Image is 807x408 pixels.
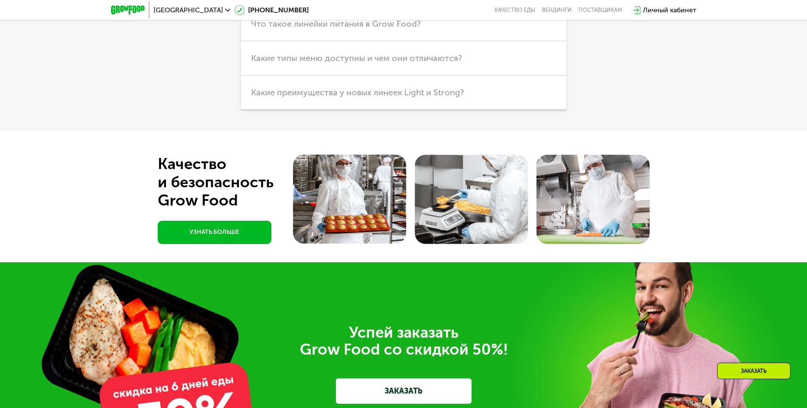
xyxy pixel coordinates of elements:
[643,5,696,15] div: Личный кабинет
[154,7,223,14] span: [GEOGRAPHIC_DATA]
[542,7,572,14] a: Вендинги
[717,363,790,379] div: Заказать
[494,7,535,14] a: Качество еды
[158,221,271,244] a: УЗНАТЬ БОЛЬШЕ
[251,87,464,97] span: Какие преимущества у новых линеек Light и Strong?
[251,53,462,63] span: Какие типы меню доступны и чем они отличаются?
[336,378,472,404] a: ЗАКАЗАТЬ
[578,7,622,14] div: поставщикам
[251,19,421,29] span: Что такое линейки питания в Grow Food?
[235,5,309,15] a: [PHONE_NUMBER]
[166,324,641,358] div: Успей заказать Grow Food со скидкой 50%!
[158,155,305,209] div: Качество и безопасность Grow Food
